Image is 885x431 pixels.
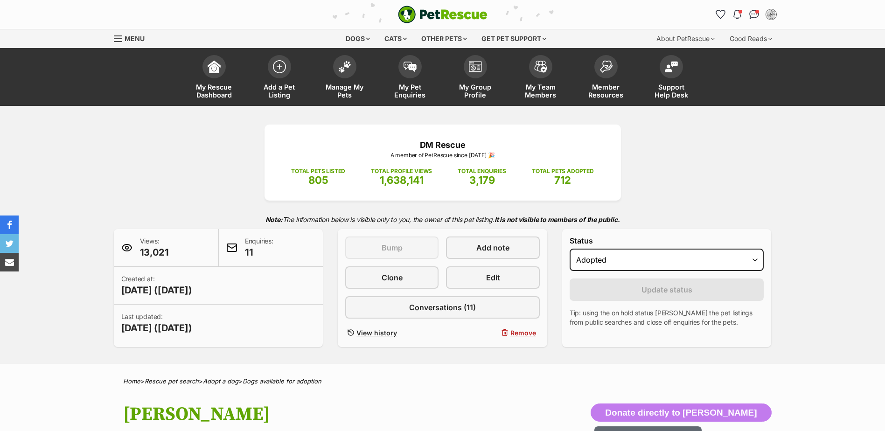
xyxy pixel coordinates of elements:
span: Clone [382,272,403,283]
span: Conversations (11) [409,302,476,313]
a: PetRescue [398,6,488,23]
a: My Team Members [508,50,573,106]
span: [DATE] ([DATE]) [121,284,192,297]
div: About PetRescue [650,29,721,48]
a: Edit [446,266,539,289]
p: TOTAL PROFILE VIEWS [371,167,432,175]
span: 805 [308,174,328,186]
p: Created at: [121,274,192,297]
a: Menu [114,29,151,46]
a: Add note [446,236,539,259]
button: Bump [345,236,439,259]
span: Update status [641,284,692,295]
span: My Pet Enquiries [389,83,431,99]
a: Rescue pet search [145,377,199,385]
button: Remove [446,326,539,340]
span: Add a Pet Listing [258,83,300,99]
a: Favourites [713,7,728,22]
span: Menu [125,35,145,42]
span: 712 [554,174,571,186]
a: Conversations (11) [345,296,540,319]
a: Adopt a dog [203,377,238,385]
img: team-members-icon-5396bd8760b3fe7c0b43da4ab00e1e3bb1a5d9ba89233759b79545d2d3fc5d0d.svg [534,61,547,73]
p: Enquiries: [245,236,273,259]
p: DM Rescue [279,139,607,151]
img: help-desk-icon-fdf02630f3aa405de69fd3d07c3f3aa587a6932b1a1747fa1d2bba05be0121f9.svg [665,61,678,72]
img: Lianna Watkins profile pic [767,10,776,19]
img: notifications-46538b983faf8c2785f20acdc204bb7945ddae34d4c08c2a6579f10ce5e182be.svg [733,10,741,19]
a: Member Resources [573,50,639,106]
span: My Group Profile [454,83,496,99]
p: Views: [140,236,169,259]
ul: Account quick links [713,7,779,22]
a: Clone [345,266,439,289]
a: My Group Profile [443,50,508,106]
p: Tip: using the on hold status [PERSON_NAME] the pet listings from public searches and close off e... [570,308,764,327]
a: Manage My Pets [312,50,377,106]
p: The information below is visible only to you, the owner of this pet listing. [114,210,772,229]
a: Home [123,377,140,385]
a: Add a Pet Listing [247,50,312,106]
img: manage-my-pets-icon-02211641906a0b7f246fdf0571729dbe1e7629f14944591b6c1af311fb30b64b.svg [338,61,351,73]
img: logo-e224e6f780fb5917bec1dbf3a21bbac754714ae5b6737aabdf751b685950b380.svg [398,6,488,23]
button: My account [764,7,779,22]
img: add-pet-listing-icon-0afa8454b4691262ce3f59096e99ab1cd57d4a30225e0717b998d2c9b9846f56.svg [273,60,286,73]
a: Conversations [747,7,762,22]
span: 13,021 [140,246,169,259]
div: > > > [100,378,786,385]
a: My Rescue Dashboard [181,50,247,106]
p: Last updated: [121,312,192,334]
strong: Note: [265,215,283,223]
div: Good Reads [723,29,779,48]
span: Edit [486,272,500,283]
span: Remove [510,328,536,338]
span: 3,179 [469,174,495,186]
span: Bump [382,242,403,253]
a: Support Help Desk [639,50,704,106]
div: Get pet support [475,29,553,48]
a: My Pet Enquiries [377,50,443,106]
span: [DATE] ([DATE]) [121,321,192,334]
button: Donate directly to [PERSON_NAME] [591,403,771,422]
img: pet-enquiries-icon-7e3ad2cf08bfb03b45e93fb7055b45f3efa6380592205ae92323e6603595dc1f.svg [404,62,417,72]
img: group-profile-icon-3fa3cf56718a62981997c0bc7e787c4b2cf8bcc04b72c1350f741eb67cf2f40e.svg [469,61,482,72]
div: Dogs [339,29,376,48]
img: dashboard-icon-eb2f2d2d3e046f16d808141f083e7271f6b2e854fb5c12c21221c1fb7104beca.svg [208,60,221,73]
span: 11 [245,246,273,259]
label: Status [570,236,764,245]
div: Other pets [415,29,474,48]
span: 1,638,141 [380,174,424,186]
p: A member of PetRescue since [DATE] 🎉 [279,151,607,160]
strong: It is not visible to members of the public. [495,215,620,223]
img: member-resources-icon-8e73f808a243e03378d46382f2149f9095a855e16c252ad45f914b54edf8863c.svg [599,60,613,73]
span: My Rescue Dashboard [193,83,235,99]
a: Dogs available for adoption [243,377,321,385]
p: TOTAL PETS ADOPTED [532,167,594,175]
button: Update status [570,278,764,301]
h1: [PERSON_NAME] [123,403,518,425]
span: My Team Members [520,83,562,99]
div: Cats [378,29,413,48]
p: TOTAL PETS LISTED [291,167,345,175]
p: TOTAL ENQUIRIES [458,167,506,175]
span: Member Resources [585,83,627,99]
span: View history [356,328,397,338]
span: Manage My Pets [324,83,366,99]
img: chat-41dd97257d64d25036548639549fe6c8038ab92f7586957e7f3b1b290dea8141.svg [749,10,759,19]
button: Notifications [730,7,745,22]
a: View history [345,326,439,340]
span: Support Help Desk [650,83,692,99]
span: Add note [476,242,509,253]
